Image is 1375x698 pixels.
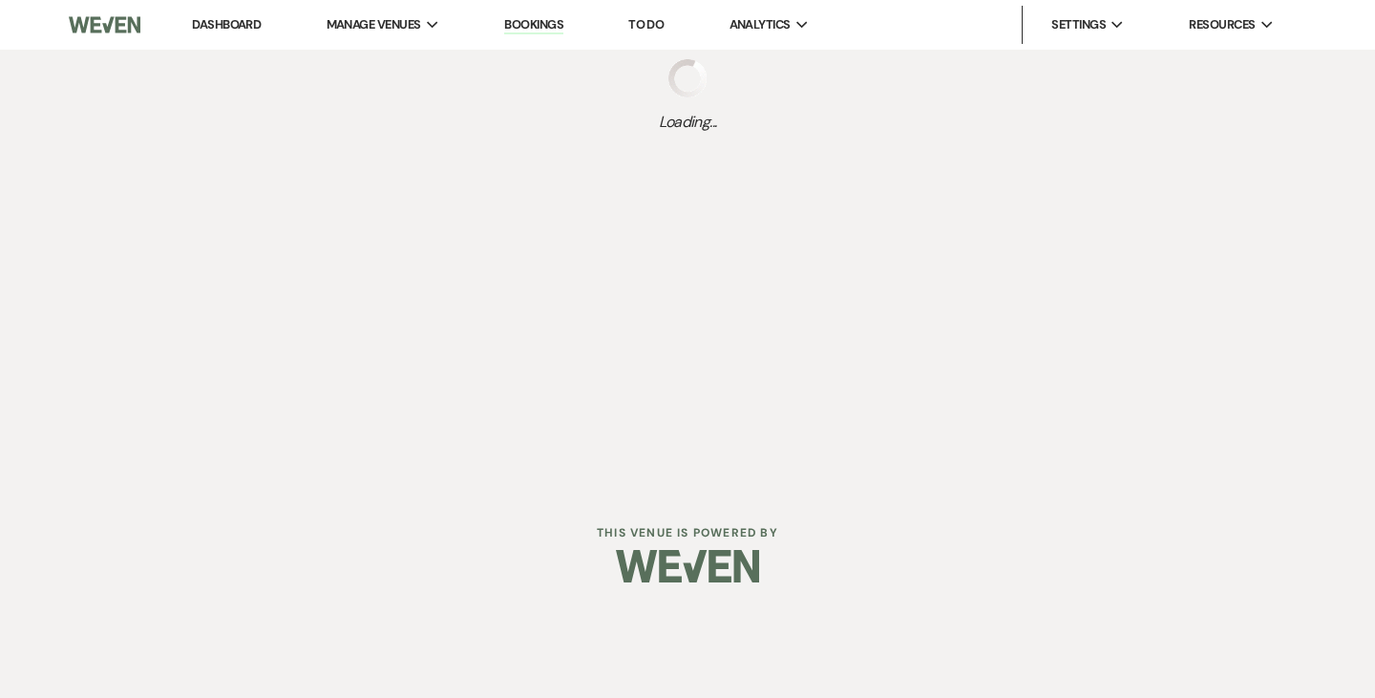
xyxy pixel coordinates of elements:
[668,59,707,97] img: loading spinner
[192,16,261,32] a: Dashboard
[1051,15,1106,34] span: Settings
[1189,15,1255,34] span: Resources
[616,533,759,600] img: Weven Logo
[659,111,717,134] span: Loading...
[730,15,791,34] span: Analytics
[69,5,140,45] img: Weven Logo
[628,16,664,32] a: To Do
[327,15,421,34] span: Manage Venues
[504,16,563,34] a: Bookings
